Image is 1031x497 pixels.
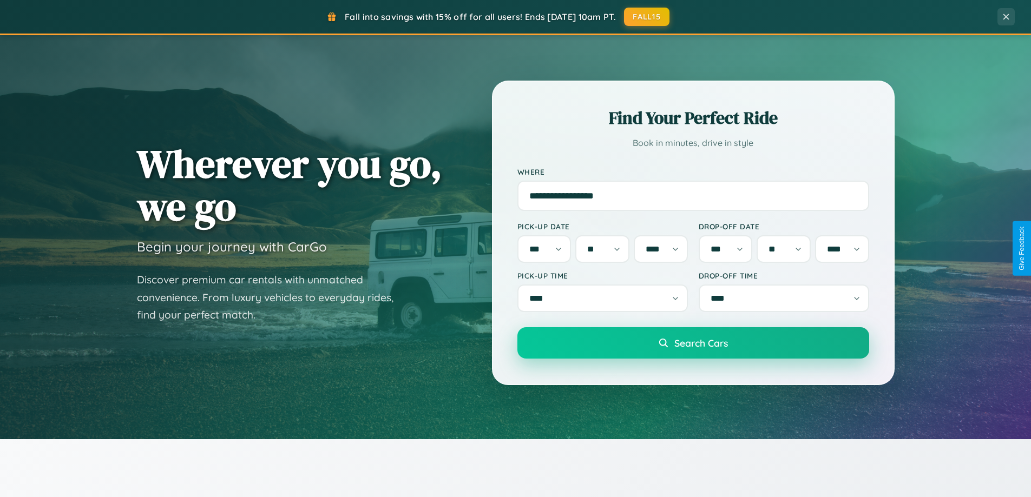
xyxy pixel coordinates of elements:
label: Pick-up Time [517,271,688,280]
label: Drop-off Time [699,271,869,280]
h1: Wherever you go, we go [137,142,442,228]
p: Book in minutes, drive in style [517,135,869,151]
p: Discover premium car rentals with unmatched convenience. From luxury vehicles to everyday rides, ... [137,271,408,324]
span: Search Cars [674,337,728,349]
label: Pick-up Date [517,222,688,231]
span: Fall into savings with 15% off for all users! Ends [DATE] 10am PT. [345,11,616,22]
button: Search Cars [517,327,869,359]
button: FALL15 [624,8,669,26]
label: Where [517,167,869,176]
label: Drop-off Date [699,222,869,231]
div: Give Feedback [1018,227,1026,270]
h3: Begin your journey with CarGo [137,238,327,255]
h2: Find Your Perfect Ride [517,106,869,130]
